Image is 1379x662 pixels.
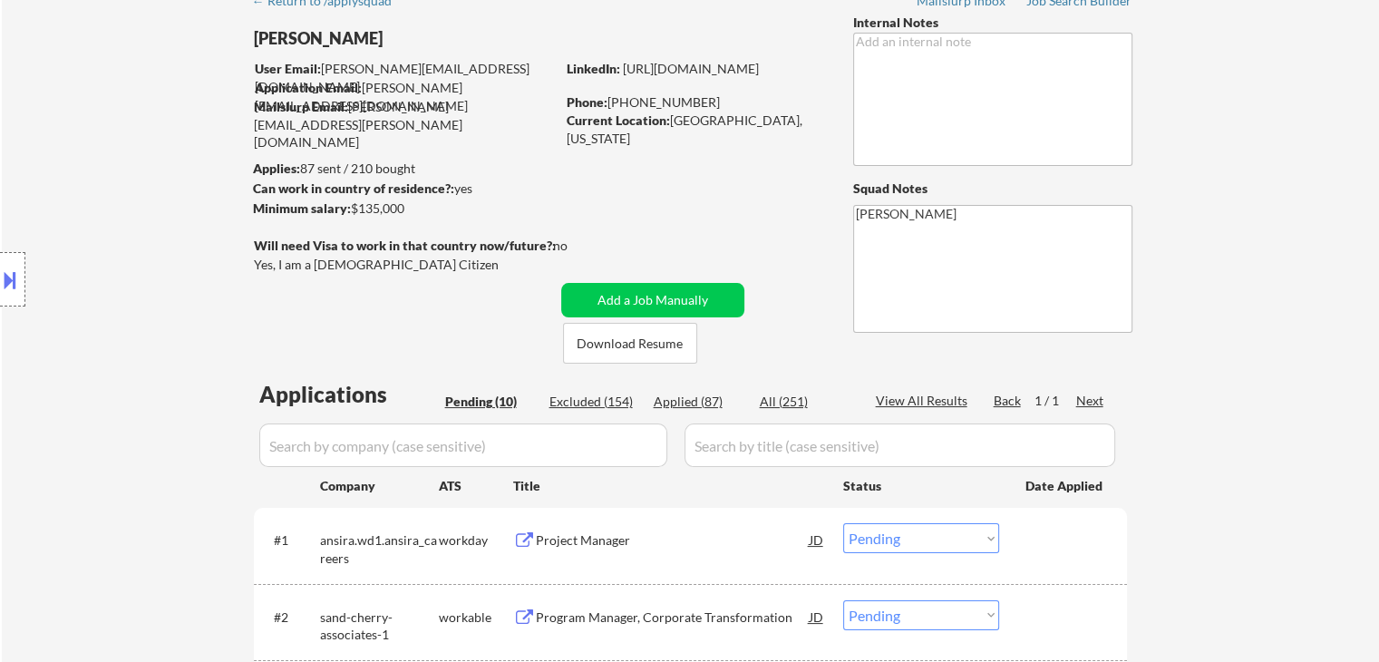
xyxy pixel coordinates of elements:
strong: LinkedIn: [567,61,620,76]
div: [PHONE_NUMBER] [567,93,823,112]
div: Program Manager, Corporate Transformation [536,608,810,627]
div: Next [1076,392,1105,410]
div: ansira.wd1.ansira_careers [320,531,439,567]
strong: Current Location: [567,112,670,128]
div: Applications [259,384,439,405]
input: Search by company (case sensitive) [259,423,667,467]
div: [PERSON_NAME][EMAIL_ADDRESS][DOMAIN_NAME] [255,79,555,114]
div: no [553,237,605,255]
div: yes [253,180,549,198]
div: [PERSON_NAME] [254,27,626,50]
div: [PERSON_NAME][EMAIL_ADDRESS][PERSON_NAME][DOMAIN_NAME] [254,98,555,151]
strong: Will need Visa to work in that country now/future?: [254,238,556,253]
strong: User Email: [255,61,321,76]
div: workable [439,608,513,627]
button: Add a Job Manually [561,283,744,317]
div: $135,000 [253,200,555,218]
div: View All Results [876,392,973,410]
div: workday [439,531,513,550]
div: #1 [274,531,306,550]
a: [URL][DOMAIN_NAME] [623,61,759,76]
div: JD [808,600,826,633]
div: Squad Notes [853,180,1132,198]
div: Pending (10) [445,393,536,411]
div: Company [320,477,439,495]
div: Internal Notes [853,14,1132,32]
div: [GEOGRAPHIC_DATA], [US_STATE] [567,112,823,147]
strong: Mailslurp Email: [254,99,348,114]
button: Download Resume [563,323,697,364]
strong: Application Email: [255,80,362,95]
strong: Phone: [567,94,607,110]
div: Excluded (154) [549,393,640,411]
div: Yes, I am a [DEMOGRAPHIC_DATA] Citizen [254,256,560,274]
div: #2 [274,608,306,627]
div: Status [843,469,999,501]
div: All (251) [760,393,850,411]
div: Back [994,392,1023,410]
div: sand-cherry-associates-1 [320,608,439,644]
div: Date Applied [1025,477,1105,495]
div: [PERSON_NAME][EMAIL_ADDRESS][DOMAIN_NAME] [255,60,555,95]
div: JD [808,523,826,556]
div: Title [513,477,826,495]
input: Search by title (case sensitive) [685,423,1115,467]
div: 87 sent / 210 bought [253,160,555,178]
div: 1 / 1 [1034,392,1076,410]
div: Applied (87) [654,393,744,411]
strong: Can work in country of residence?: [253,180,454,196]
div: Project Manager [536,531,810,550]
div: ATS [439,477,513,495]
